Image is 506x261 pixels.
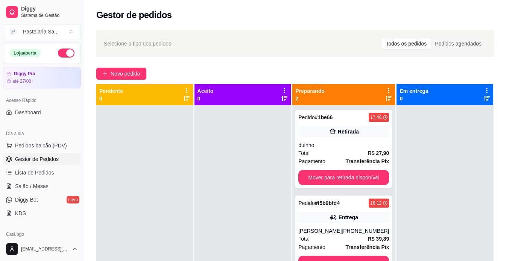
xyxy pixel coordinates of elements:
span: KDS [15,209,26,217]
strong: R$ 39,89 [368,236,389,242]
span: Selecione o tipo dos pedidos [104,39,171,48]
a: Dashboard [3,106,81,118]
span: P [9,28,17,35]
h2: Gestor de pedidos [96,9,172,21]
span: Dashboard [15,109,41,116]
p: 0 [198,95,214,102]
div: Entrega [339,214,358,221]
p: Aceito [198,87,214,95]
button: Novo pedido [96,68,146,80]
div: Retirada [338,128,359,135]
p: Em entrega [400,87,428,95]
span: Pedido [298,200,315,206]
span: Pagamento [298,243,325,251]
p: Pendente [99,87,123,95]
a: Lista de Pedidos [3,167,81,179]
div: Pedidos agendados [431,38,486,49]
span: Diggy Bot [15,196,38,203]
a: Gestor de Pedidos [3,153,81,165]
p: Preparando [295,87,325,95]
a: Diggy Botnovo [3,194,81,206]
div: 18:12 [370,200,381,206]
span: Total [298,235,310,243]
span: Lista de Pedidos [15,169,54,176]
p: 0 [400,95,428,102]
span: Gestor de Pedidos [15,155,59,163]
span: Diggy [21,6,78,12]
button: Alterar Status [58,49,74,58]
span: plus [102,71,108,76]
article: Diggy Pro [14,71,35,77]
div: [PHONE_NUMBER] [342,227,389,235]
span: Pedido [298,114,315,120]
div: Acesso Rápido [3,94,81,106]
span: [EMAIL_ADDRESS][DOMAIN_NAME] [21,246,69,252]
button: [EMAIL_ADDRESS][DOMAIN_NAME] [3,240,81,258]
div: Catálogo [3,228,81,240]
button: Mover para retirada disponível [298,170,389,185]
strong: # f5b9bfd4 [315,200,340,206]
span: Salão / Mesas [15,182,49,190]
span: Novo pedido [111,70,140,78]
button: Pedidos balcão (PDV) [3,140,81,152]
p: 0 [99,95,123,102]
a: DiggySistema de Gestão [3,3,81,21]
span: Pedidos balcão (PDV) [15,142,67,149]
strong: R$ 27,90 [368,150,389,156]
button: Select a team [3,24,81,39]
strong: # 1be66 [315,114,333,120]
a: KDS [3,207,81,219]
div: Pastelaria Sa ... [23,28,59,35]
strong: Transferência Pix [345,244,389,250]
span: Total [298,149,310,157]
div: duinho [298,141,389,149]
div: Loja aberta [9,49,41,57]
strong: Transferência Pix [345,158,389,164]
p: 2 [295,95,325,102]
a: Diggy Proaté 27/08 [3,67,81,88]
div: 17:46 [370,114,381,120]
div: Dia a dia [3,127,81,140]
span: Pagamento [298,157,325,165]
span: Sistema de Gestão [21,12,78,18]
div: [PERSON_NAME] [298,227,342,235]
a: Salão / Mesas [3,180,81,192]
div: Todos os pedidos [381,38,431,49]
article: até 27/08 [12,78,31,84]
